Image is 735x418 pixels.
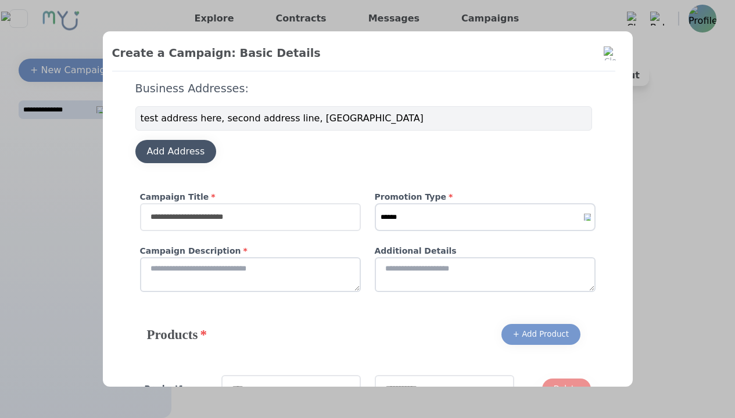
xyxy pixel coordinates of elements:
div: Delete [554,383,579,395]
h4: Campaign Title [140,191,361,203]
div: Add Address [147,145,205,158]
h4: Product 1 [145,383,207,395]
h4: Business Addresses: [135,81,592,97]
h4: Products [147,325,207,344]
h4: Additional Details [375,245,596,257]
div: test address here, second address line, [GEOGRAPHIC_DATA] [135,106,592,131]
h2: Create a Campaign: Basic Details [112,45,615,62]
h4: Promotion Type [375,191,596,203]
button: Delete [542,379,591,399]
div: + Add Product [513,329,569,340]
button: + Add Product [501,324,580,345]
button: Add Address [135,140,217,163]
img: Close [604,46,618,60]
h4: Campaign Description [140,245,361,257]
